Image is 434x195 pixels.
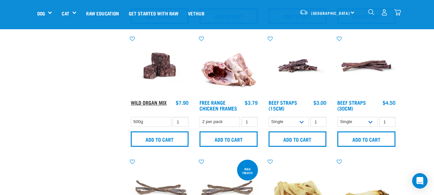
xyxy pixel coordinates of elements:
[245,100,258,105] div: $3.79
[176,100,189,105] div: $7.90
[314,100,326,105] div: $3.00
[242,117,258,127] input: 1
[311,12,350,14] span: [GEOGRAPHIC_DATA]
[412,173,428,189] div: Open Intercom Messenger
[37,10,45,17] a: Dog
[269,131,327,147] input: Add to cart
[124,0,183,26] a: Get started with Raw
[198,35,259,97] img: 1236 Chicken Frame Turks 01
[269,101,297,110] a: Beef Straps (15cm)
[237,164,258,178] div: BULK TREATS!
[337,101,366,110] a: Beef Straps (30cm)
[62,10,69,17] a: Cat
[383,100,395,105] div: $4.50
[368,9,374,15] img: home-icon-1@2x.png
[310,117,326,127] input: 1
[129,35,190,97] img: Wild Organ Mix
[336,35,397,97] img: Raw Essentials Beef Straps 6 Pack
[199,101,237,110] a: Free Range Chicken Frames
[381,9,388,16] img: user.png
[131,101,167,104] a: Wild Organ Mix
[299,9,308,15] img: van-moving.png
[379,117,395,127] input: 1
[81,0,124,26] a: Raw Education
[173,117,189,127] input: 1
[394,9,401,16] img: home-icon@2x.png
[131,131,189,147] input: Add to cart
[337,131,395,147] input: Add to cart
[267,35,328,97] img: Raw Essentials Beef Straps 15cm 6 Pack
[183,0,209,26] a: Vethub
[199,131,258,147] input: Add to cart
